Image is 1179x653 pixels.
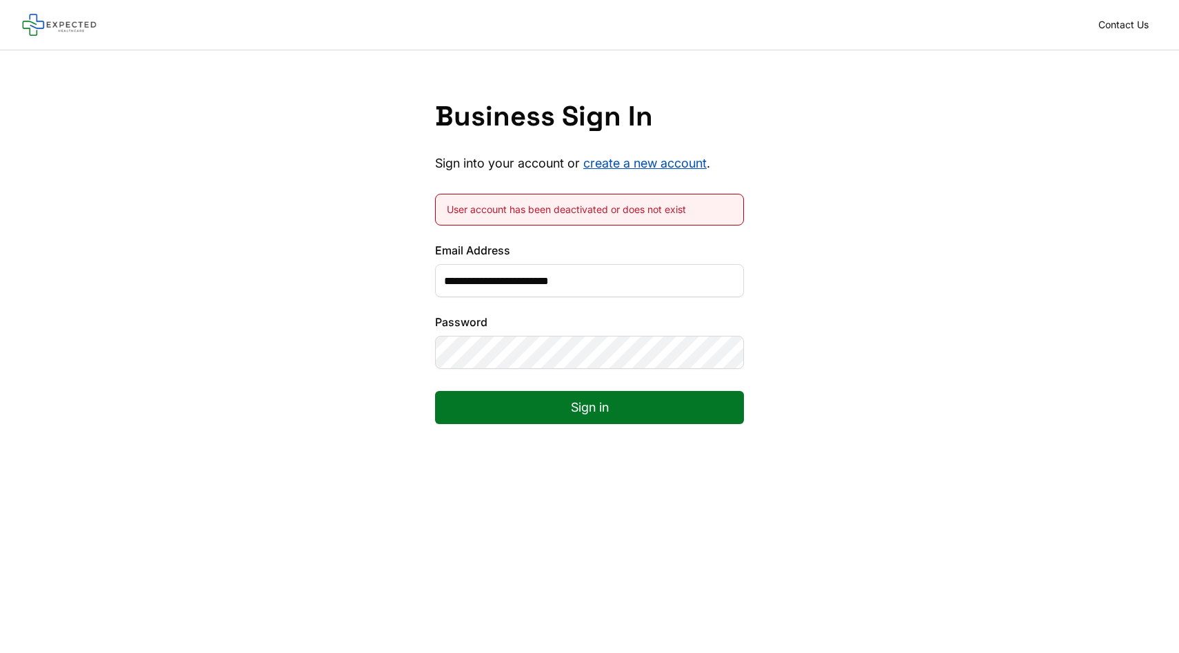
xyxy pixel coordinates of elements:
h1: Business Sign In [435,100,744,133]
a: Contact Us [1090,15,1157,34]
div: User account has been deactivated or does not exist [447,203,732,217]
label: Email Address [435,242,744,259]
a: create a new account [583,156,707,170]
p: Sign into your account or . [435,155,744,172]
label: Password [435,314,744,330]
button: Sign in [435,391,744,424]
